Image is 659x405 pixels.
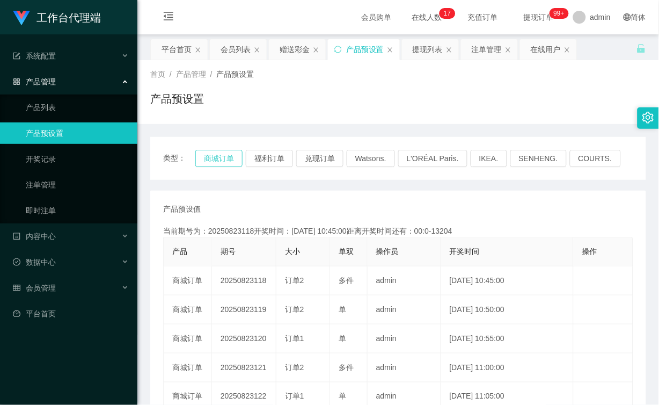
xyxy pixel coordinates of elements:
button: SENHENG. [510,150,567,167]
button: L'ORÉAL Paris. [398,150,467,167]
div: 会员列表 [221,39,251,60]
span: 期号 [221,247,236,256]
i: 图标: close [505,47,511,53]
button: 福利订单 [246,150,293,167]
span: 订单2 [285,305,304,314]
button: 商城订单 [195,150,243,167]
i: 图标: form [13,52,20,60]
a: 产品预设置 [26,122,129,144]
div: 提现列表 [413,39,443,60]
img: logo.9652507e.png [13,11,30,26]
i: 图标: setting [642,112,654,124]
i: 图标: sync [334,46,342,53]
span: 多件 [339,363,354,372]
td: admin [368,295,441,324]
i: 图标: table [13,284,20,292]
span: 充值订单 [463,13,503,21]
td: admin [368,324,441,353]
span: 在线人数 [407,13,448,21]
span: 单 [339,334,346,343]
i: 图标: close [564,47,570,53]
td: [DATE] 10:50:00 [441,295,574,324]
a: 产品列表 [26,97,129,118]
td: [DATE] 11:00:00 [441,353,574,382]
button: COURTS. [570,150,621,167]
i: 图标: close [313,47,319,53]
span: 产品管理 [13,77,56,86]
button: Watsons. [347,150,395,167]
div: 当前期号为：20250823118开奖时间：[DATE] 10:45:00距离开奖时间还有：00:0-13204 [163,226,633,237]
div: 平台首页 [162,39,192,60]
a: 开奖记录 [26,148,129,170]
a: 即时注单 [26,200,129,221]
span: 大小 [285,247,300,256]
td: 20250823121 [212,353,276,382]
i: 图标: appstore-o [13,78,20,85]
span: 订单2 [285,276,304,285]
span: 单 [339,305,346,314]
td: admin [368,353,441,382]
td: 商城订单 [164,324,212,353]
i: 图标: close [195,47,201,53]
span: 订单2 [285,363,304,372]
h1: 工作台代理端 [36,1,101,35]
td: 20250823118 [212,266,276,295]
span: 首页 [150,70,165,78]
span: 类型： [163,150,195,167]
p: 7 [448,8,451,19]
span: 开奖时间 [450,247,480,256]
a: 图标: dashboard平台首页 [13,303,129,324]
i: 图标: menu-fold [150,1,187,35]
span: 多件 [339,276,354,285]
td: 20250823119 [212,295,276,324]
i: 图标: close [254,47,260,53]
span: 订单1 [285,392,304,401]
td: 商城订单 [164,266,212,295]
span: 产品 [172,247,187,256]
td: admin [368,266,441,295]
a: 工作台代理端 [13,13,101,21]
div: 产品预设置 [346,39,384,60]
sup: 929 [550,8,569,19]
i: 图标: check-circle-o [13,258,20,266]
span: 订单1 [285,334,304,343]
td: 商城订单 [164,353,212,382]
span: 操作员 [376,247,399,256]
span: 产品预设值 [163,204,201,215]
span: 单双 [339,247,354,256]
p: 1 [444,8,448,19]
sup: 17 [440,8,455,19]
span: 产品预设置 [217,70,254,78]
a: 注单管理 [26,174,129,196]
i: 图标: close [387,47,393,53]
td: 20250823120 [212,324,276,353]
i: 图标: global [624,13,631,21]
div: 赠送彩金 [280,39,310,60]
td: [DATE] 10:45:00 [441,266,574,295]
span: 数据中心 [13,258,56,266]
button: 兑现订单 [296,150,343,167]
td: [DATE] 10:55:00 [441,324,574,353]
span: / [170,70,172,78]
td: 商城订单 [164,295,212,324]
span: 内容中心 [13,232,56,241]
span: 会员管理 [13,284,56,292]
span: 单 [339,392,346,401]
span: 操作 [582,247,597,256]
h1: 产品预设置 [150,91,204,107]
i: 图标: close [446,47,452,53]
span: 系统配置 [13,52,56,60]
span: 产品管理 [176,70,206,78]
i: 图标: unlock [636,44,646,53]
i: 图标: profile [13,233,20,240]
div: 在线用户 [531,39,561,60]
span: 提现订单 [518,13,559,21]
div: 注单管理 [472,39,502,60]
button: IKEA. [471,150,507,167]
span: / [210,70,213,78]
